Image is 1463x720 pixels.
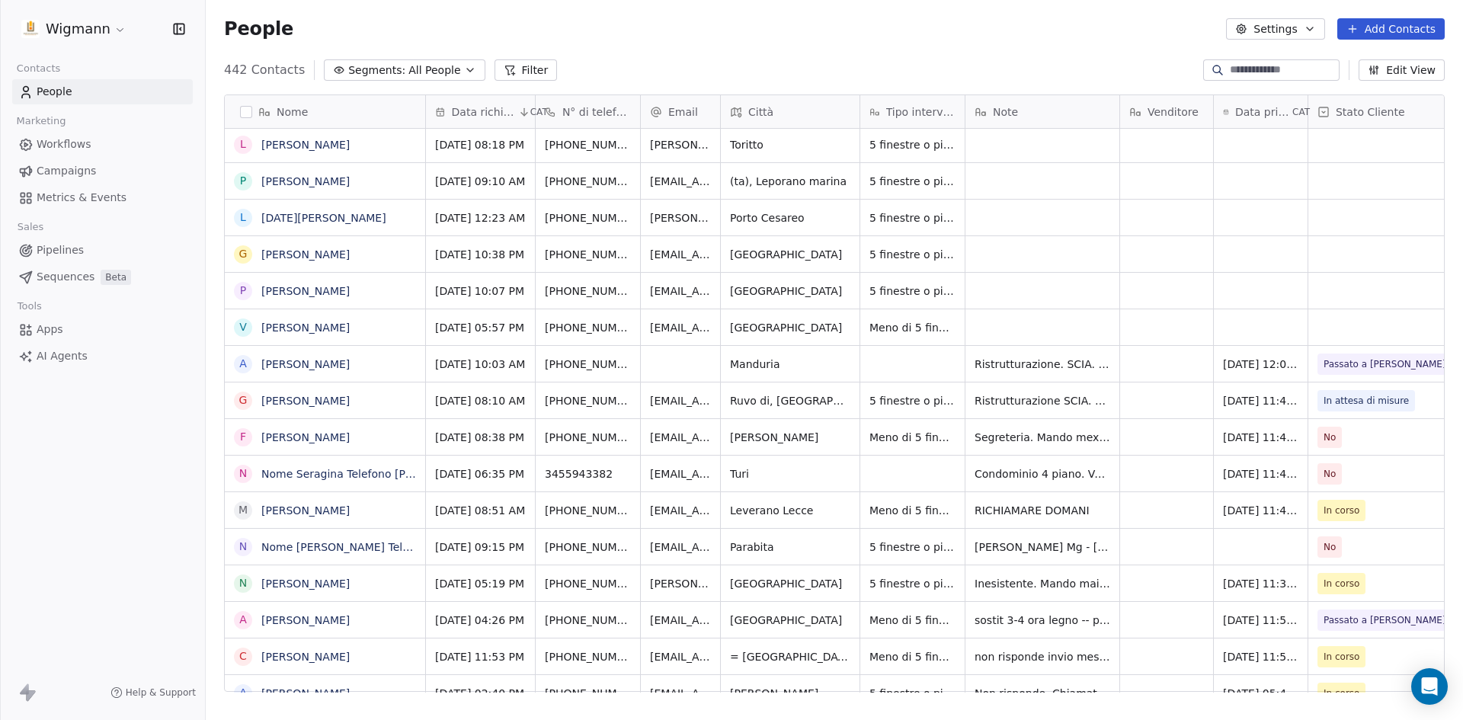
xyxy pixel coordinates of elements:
[545,503,631,518] span: [PHONE_NUMBER]
[11,216,50,238] span: Sales
[1324,393,1409,408] span: In attesa di misure
[545,357,631,372] span: [PHONE_NUMBER]
[435,210,526,226] span: [DATE] 12:23 AM
[545,576,631,591] span: [PHONE_NUMBER]
[1223,649,1298,664] span: [DATE] 11:52 AM
[1292,106,1310,118] span: CAT
[730,137,850,152] span: Toritto
[1324,613,1446,628] span: Passato a [PERSON_NAME]
[1324,686,1359,701] span: In corso
[239,612,247,628] div: A
[240,429,246,445] div: F
[261,248,350,261] a: [PERSON_NAME]
[1223,576,1298,591] span: [DATE] 11:38 AM
[650,613,711,628] span: [EMAIL_ADDRESS][DOMAIN_NAME]
[869,174,956,189] span: 5 finestre o più di 5
[1223,613,1298,628] span: [DATE] 11:56 AM
[238,502,248,518] div: M
[1336,104,1405,120] span: Stato Cliente
[110,686,196,699] a: Help & Support
[975,576,1110,591] span: Inesistente. Mando mail per chiedere numero corretto
[261,614,350,626] a: [PERSON_NAME]
[869,613,956,628] span: Meno di 5 finestre
[869,539,956,555] span: 5 finestre o più di 5
[240,210,246,226] div: L
[435,320,526,335] span: [DATE] 05:57 PM
[545,320,631,335] span: [PHONE_NUMBER]
[435,649,526,664] span: [DATE] 11:53 PM
[261,139,350,151] a: [PERSON_NAME]
[239,466,247,482] div: N
[975,539,1110,555] span: [PERSON_NAME] Mg - [PERSON_NAME] sa
[730,576,850,591] span: [GEOGRAPHIC_DATA]
[21,20,40,38] img: 1630668995401.jpeg
[650,320,711,335] span: [EMAIL_ADDRESS][DOMAIN_NAME]
[239,356,247,372] div: A
[975,430,1110,445] span: Segreteria. Mando mex. Rispondono al messaggio dicendo che hanno già risolto.
[18,16,130,42] button: Wigmann
[965,95,1119,128] div: Note
[1226,18,1324,40] button: Settings
[224,18,293,40] span: People
[748,104,773,120] span: Città
[1223,466,1298,482] span: [DATE] 11:43 AM
[545,649,631,664] span: [PHONE_NUMBER]
[730,503,850,518] span: Leverano Lecce
[495,59,558,81] button: Filter
[545,247,631,262] span: [PHONE_NUMBER]
[426,95,535,128] div: Data richiestaCAT
[435,137,526,152] span: [DATE] 08:18 PM
[650,137,711,152] span: [PERSON_NAME][EMAIL_ADDRESS][DOMAIN_NAME]
[1324,576,1359,591] span: In corso
[650,539,711,555] span: [EMAIL_ADDRESS][DOMAIN_NAME]
[435,430,526,445] span: [DATE] 08:38 PM
[239,575,247,591] div: N
[545,283,631,299] span: [PHONE_NUMBER]
[1120,95,1213,128] div: Venditore
[1223,430,1298,445] span: [DATE] 11:43 AM
[730,247,850,262] span: [GEOGRAPHIC_DATA]
[869,503,956,518] span: Meno di 5 finestre
[650,283,711,299] span: [EMAIL_ADDRESS][DOMAIN_NAME]
[261,358,350,370] a: [PERSON_NAME]
[1324,357,1446,372] span: Passato a [PERSON_NAME]
[261,687,350,699] a: [PERSON_NAME]
[536,95,640,128] div: N° di telefono
[435,247,526,262] span: [DATE] 10:38 PM
[650,466,711,482] span: [EMAIL_ADDRESS][DOMAIN_NAME]
[240,136,246,152] div: L
[1223,503,1298,518] span: [DATE] 11:42 AM
[730,686,850,701] span: [PERSON_NAME]
[1148,104,1199,120] span: Venditore
[37,163,96,179] span: Campaigns
[435,503,526,518] span: [DATE] 08:51 AM
[545,539,631,555] span: [PHONE_NUMBER]
[975,393,1110,408] span: Ristrutturazione SCIA. Seconda casa da mettere in affitto. Nonostante voglia spendere poco. Vuole...
[435,686,526,701] span: [DATE] 02:40 PM
[37,242,84,258] span: Pipelines
[12,185,193,210] a: Metrics & Events
[721,95,860,128] div: Città
[650,210,711,226] span: [PERSON_NAME][EMAIL_ADDRESS][DOMAIN_NAME]
[261,175,350,187] a: [PERSON_NAME]
[562,104,631,120] span: N° di telefono
[668,104,698,120] span: Email
[12,344,193,369] a: AI Agents
[348,62,405,78] span: Segments:
[730,393,850,408] span: Ruvo di, [GEOGRAPHIC_DATA]
[650,247,711,262] span: [EMAIL_ADDRESS][DOMAIN_NAME]
[1359,59,1445,81] button: Edit View
[869,686,956,701] span: 5 finestre o più di 5
[530,106,548,118] span: CAT
[730,283,850,299] span: [GEOGRAPHIC_DATA]
[224,61,305,79] span: 442 Contacts
[126,686,196,699] span: Help & Support
[545,613,631,628] span: [PHONE_NUMBER]
[545,137,631,152] span: [PHONE_NUMBER]
[277,104,308,120] span: Nome
[545,430,631,445] span: [PHONE_NUMBER]
[869,430,956,445] span: Meno di 5 finestre
[730,357,850,372] span: Manduria
[435,539,526,555] span: [DATE] 09:15 PM
[650,430,711,445] span: [EMAIL_ADDRESS][DOMAIN_NAME]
